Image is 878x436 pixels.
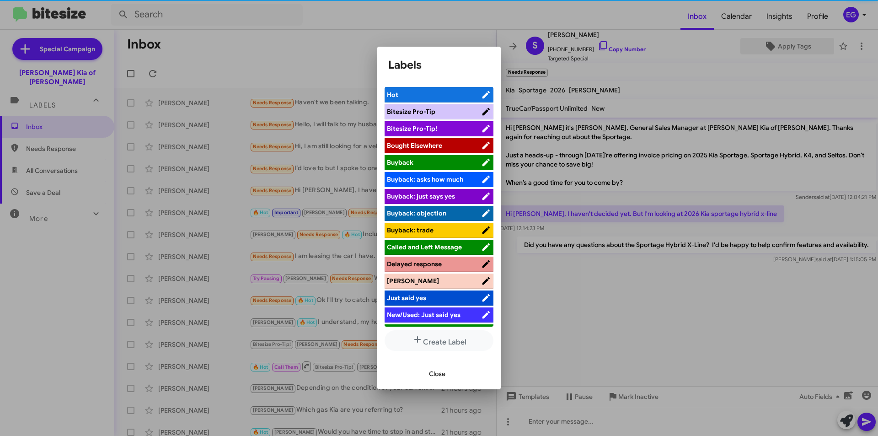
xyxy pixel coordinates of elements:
[387,141,442,150] span: Bought Elsewhere
[387,108,435,116] span: Bitesize Pro-Tip
[387,158,413,167] span: Buyback
[387,91,398,99] span: Hot
[422,366,453,382] button: Close
[387,192,455,200] span: Buyback: just says yes
[387,260,442,268] span: Delayed response
[387,277,439,285] span: [PERSON_NAME]
[387,294,426,302] span: Just said yes
[387,209,446,217] span: Buyback: objection
[387,311,460,319] span: New/Used: Just said yes
[387,175,463,183] span: Buyback: asks how much
[387,226,434,234] span: Buyback: trade
[385,330,493,351] button: Create Label
[429,366,445,382] span: Close
[387,243,462,251] span: Called and Left Message
[388,58,490,72] h1: Labels
[387,124,437,133] span: Bitesize Pro-Tip!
